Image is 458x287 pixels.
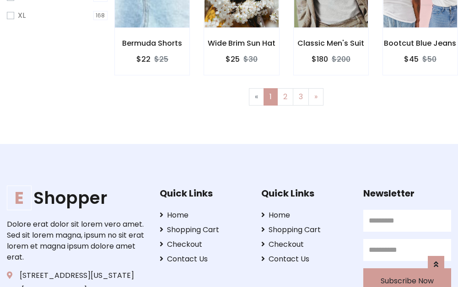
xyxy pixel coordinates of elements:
del: $200 [332,54,350,64]
h6: Wide Brim Sun Hat [204,39,279,48]
del: $30 [243,54,258,64]
span: 168 [93,11,108,20]
h6: Bootcut Blue Jeans [383,39,458,48]
a: 3 [293,88,309,106]
span: » [314,91,318,102]
a: 2 [277,88,293,106]
nav: Page navigation [121,88,451,106]
h6: $45 [404,55,419,64]
h6: $22 [136,55,151,64]
a: Home [160,210,248,221]
h5: Newsletter [363,188,451,199]
a: Contact Us [160,254,248,265]
span: E [7,186,32,210]
del: $25 [154,54,168,64]
h5: Quick Links [160,188,248,199]
a: Shopping Cart [160,224,248,235]
a: Home [261,210,349,221]
h5: Quick Links [261,188,349,199]
a: 1 [264,88,278,106]
h6: Classic Men's Suit [294,39,368,48]
a: Contact Us [261,254,349,265]
h6: $180 [312,55,328,64]
a: Checkout [261,239,349,250]
a: EShopper [7,188,145,208]
h6: Bermuda Shorts [115,39,189,48]
p: Dolore erat dolor sit lorem vero amet. Sed sit lorem magna, ipsum no sit erat lorem et magna ipsu... [7,219,145,263]
a: Checkout [160,239,248,250]
del: $50 [422,54,436,64]
h1: Shopper [7,188,145,208]
h6: $25 [226,55,240,64]
p: [STREET_ADDRESS][US_STATE] [7,270,145,281]
a: Next [308,88,323,106]
a: Shopping Cart [261,224,349,235]
label: XL [18,10,26,21]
